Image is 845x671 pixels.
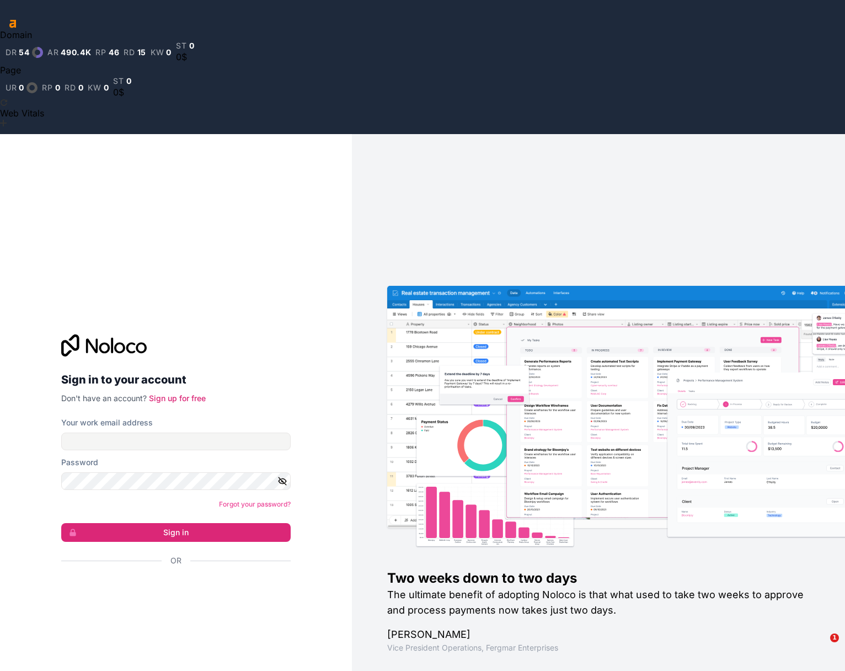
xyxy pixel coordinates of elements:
[6,48,17,57] span: dr
[166,48,172,57] span: 0
[387,627,810,642] h1: [PERSON_NAME]
[124,48,146,57] a: rd15
[126,77,132,86] span: 0
[176,41,186,50] span: st
[219,500,291,508] a: Forgot your password?
[170,555,181,566] span: Or
[104,83,109,92] span: 0
[95,48,119,57] a: rp46
[124,48,135,57] span: rd
[807,633,834,660] iframe: Intercom live chat
[149,393,206,403] a: Sign up for free
[78,83,84,92] span: 0
[88,83,101,92] span: kw
[42,83,52,92] span: rp
[6,82,38,93] a: ur0
[47,48,58,57] span: ar
[387,569,810,587] h1: Two weeks down to two days
[151,48,164,57] span: kw
[137,48,146,57] span: 15
[6,47,43,58] a: dr54
[387,642,810,653] h1: Vice President Operations , Fergmar Enterprises
[88,83,109,92] a: kw0
[113,86,131,99] div: 0$
[61,457,98,468] label: Password
[61,370,291,390] h2: Sign in to your account
[387,587,810,618] h2: The ultimate benefit of adopting Noloco is that what used to take two weeks to approve and proces...
[176,50,194,63] div: 0$
[19,48,29,57] span: 54
[19,83,24,92] span: 0
[61,472,291,490] input: Password
[6,83,17,92] span: ur
[55,83,61,92] span: 0
[47,48,92,57] a: ar490.4K
[113,77,131,86] a: st0
[109,48,119,57] span: 46
[61,417,153,428] label: Your work email address
[61,393,147,403] span: Don't have an account?
[61,48,91,57] span: 490.4K
[830,633,839,642] span: 1
[95,48,106,57] span: rp
[61,433,291,450] input: Email address
[151,48,172,57] a: kw0
[113,77,124,86] span: st
[176,41,194,50] a: st0
[56,578,287,603] iframe: Sign in with Google Button
[65,83,83,92] a: rd0
[189,41,195,50] span: 0
[42,83,60,92] a: rp0
[65,83,76,92] span: rd
[61,523,291,542] button: Sign in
